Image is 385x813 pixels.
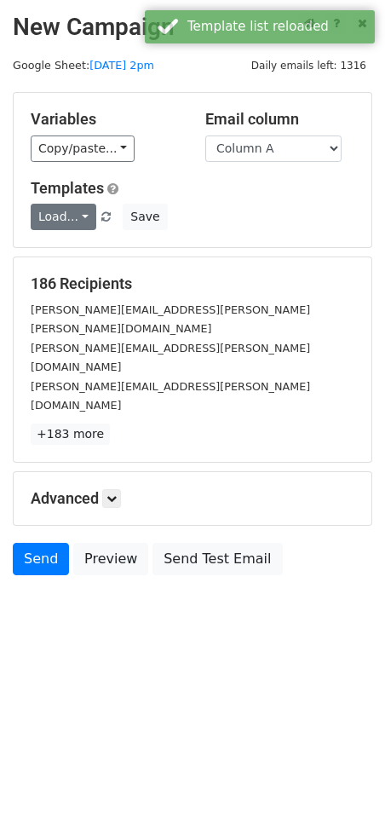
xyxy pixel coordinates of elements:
[187,17,368,37] div: Template list reloaded
[245,59,372,72] a: Daily emails left: 1316
[31,179,104,197] a: Templates
[31,380,310,412] small: [PERSON_NAME][EMAIL_ADDRESS][PERSON_NAME][DOMAIN_NAME]
[31,303,310,336] small: [PERSON_NAME][EMAIL_ADDRESS][PERSON_NAME][PERSON_NAME][DOMAIN_NAME]
[31,135,135,162] a: Copy/paste...
[31,489,354,508] h5: Advanced
[245,56,372,75] span: Daily emails left: 1316
[73,543,148,575] a: Preview
[31,110,180,129] h5: Variables
[31,204,96,230] a: Load...
[31,424,110,445] a: +183 more
[13,13,372,42] h2: New Campaign
[31,342,310,374] small: [PERSON_NAME][EMAIL_ADDRESS][PERSON_NAME][DOMAIN_NAME]
[205,110,354,129] h5: Email column
[123,204,167,230] button: Save
[13,543,69,575] a: Send
[31,274,354,293] h5: 186 Recipients
[89,59,154,72] a: [DATE] 2pm
[300,731,385,813] iframe: Chat Widget
[13,59,154,72] small: Google Sheet:
[152,543,282,575] a: Send Test Email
